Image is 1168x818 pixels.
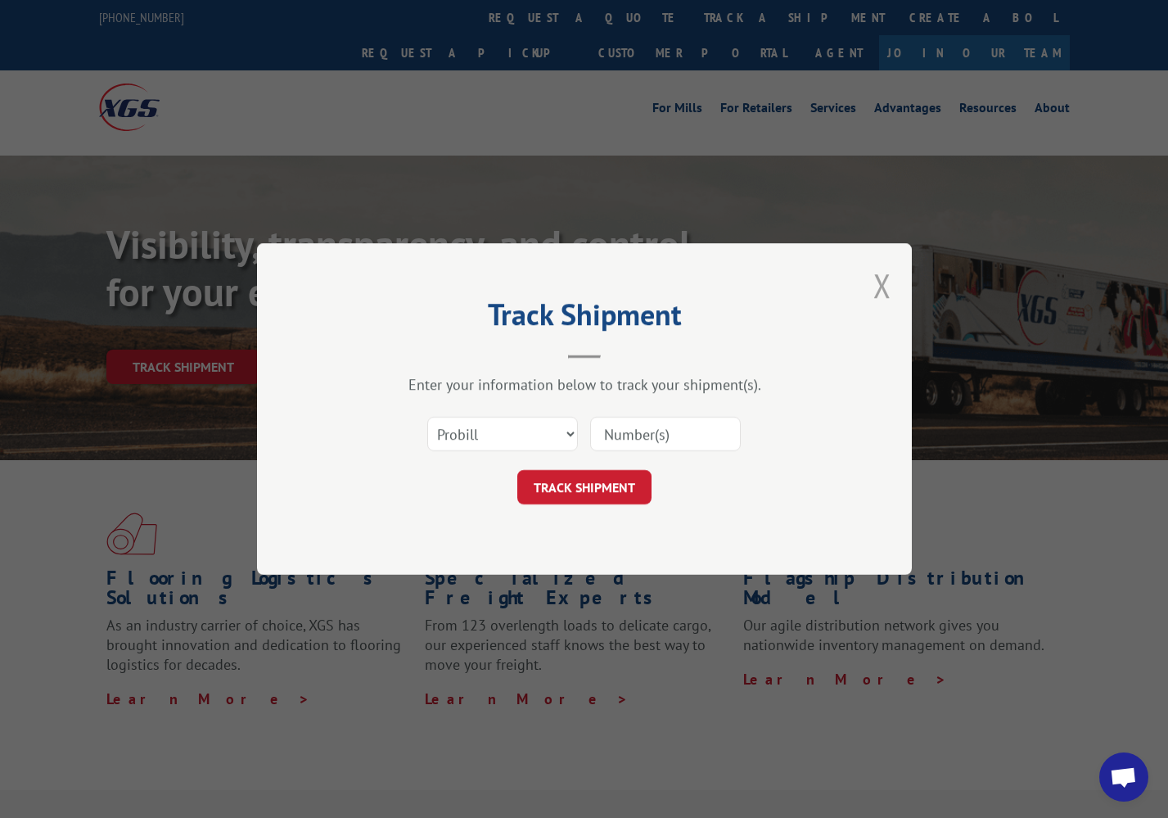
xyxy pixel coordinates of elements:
[339,303,830,334] h2: Track Shipment
[339,375,830,394] div: Enter your information below to track your shipment(s).
[590,417,741,451] input: Number(s)
[1099,752,1148,802] div: Open chat
[873,264,891,307] button: Close modal
[517,470,652,504] button: TRACK SHIPMENT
